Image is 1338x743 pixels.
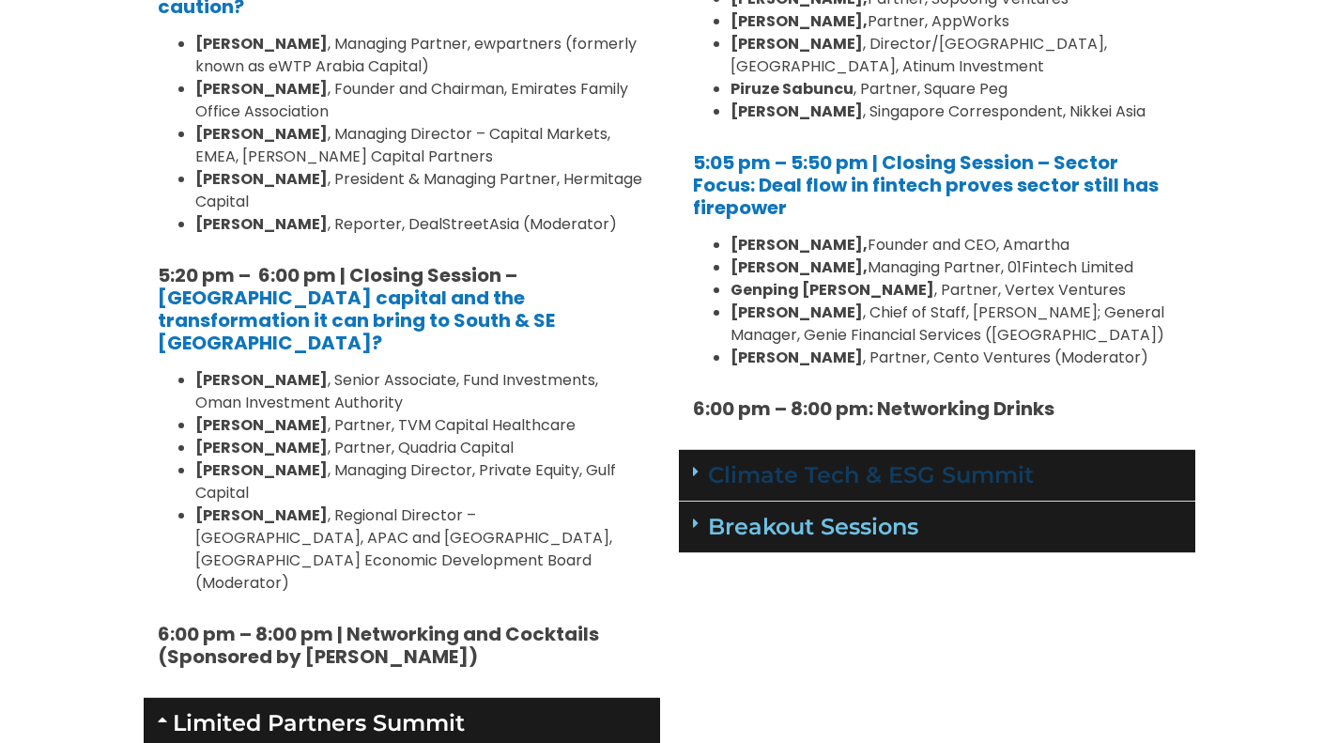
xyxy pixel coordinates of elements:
[731,78,1181,101] li: , Partner, Square Peg
[731,33,1181,78] li: , Director/[GEOGRAPHIC_DATA], [GEOGRAPHIC_DATA], Atinum Investment
[731,256,868,278] b: [PERSON_NAME],
[731,279,1181,302] li: , Partner, Vertex Ventures
[731,101,863,122] strong: [PERSON_NAME]
[173,709,465,736] a: Limited Partners Summit
[195,123,646,168] li: , Managing Director – Capital Markets, EMEA, [PERSON_NAME] Capital Partners
[693,149,1159,221] a: 5:05 pm – 5:50 pm | Closing Session – Sector Focus: Deal flow in fintech proves sector still has ...
[731,302,863,323] strong: [PERSON_NAME]
[195,504,646,595] li: , Regional Director – [GEOGRAPHIC_DATA], APAC and [GEOGRAPHIC_DATA], [GEOGRAPHIC_DATA] Economic D...
[195,78,646,123] li: , Founder and Chairman, Emirates Family Office Association
[195,414,646,437] li: , Partner, TVM Capital Healthcare
[195,123,328,145] strong: [PERSON_NAME]
[731,347,863,368] b: [PERSON_NAME]
[195,168,646,213] li: , President & Managing Partner, Hermitage Capital
[731,279,934,301] b: Genping [PERSON_NAME]
[195,459,328,481] strong: [PERSON_NAME]
[195,437,328,458] strong: [PERSON_NAME]
[731,78,854,100] strong: Piruze Sabuncu
[158,621,599,670] strong: 6:00 pm – 8:00 pm | Networking and Cocktails (Sponsored by [PERSON_NAME])
[195,504,328,526] strong: [PERSON_NAME]
[195,437,646,459] li: , Partner, Quadria Capital
[731,101,1181,123] li: , Singapore Correspondent, Nikkei Asia
[731,10,868,32] b: [PERSON_NAME],
[731,33,863,54] strong: [PERSON_NAME]
[731,256,1181,279] li: Managing Partner, 01Fintech Limited
[195,369,328,391] strong: [PERSON_NAME]
[195,33,646,78] li: , Managing Partner, ewpartners (formerly known as eWTP Arabia Capital)
[195,369,646,414] li: , Senior Associate, Fund Investments, Oman Investment Authority
[195,33,328,54] strong: [PERSON_NAME]
[195,213,646,236] li: , Reporter, DealStreetAsia (Moderator)
[731,10,1181,33] li: Partner, AppWorks
[731,347,1181,369] li: , Partner, Cento Ventures (Moderator)
[731,234,1181,256] li: Founder and CEO, Amartha
[731,302,1181,347] li: , Chief of Staff, [PERSON_NAME]; General Manager, Genie Financial Services ([GEOGRAPHIC_DATA])
[708,513,918,540] a: Breakout Sessions
[195,78,328,100] strong: [PERSON_NAME]
[708,461,1034,488] a: Climate Tech & ESG Summit
[158,285,555,356] a: [GEOGRAPHIC_DATA] capital and the transformation it can bring to South & SE [GEOGRAPHIC_DATA]?
[195,168,328,190] strong: [PERSON_NAME]
[195,213,328,235] strong: [PERSON_NAME]
[693,395,1054,422] strong: 6:00 pm – 8:00 pm: Networking Drinks
[195,459,646,504] li: , Managing Director, Private Equity, Gulf Capital
[731,234,868,255] b: [PERSON_NAME],
[195,414,328,436] strong: [PERSON_NAME]
[158,262,517,288] strong: 5:20 pm – 6:00 pm | Closing Session –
